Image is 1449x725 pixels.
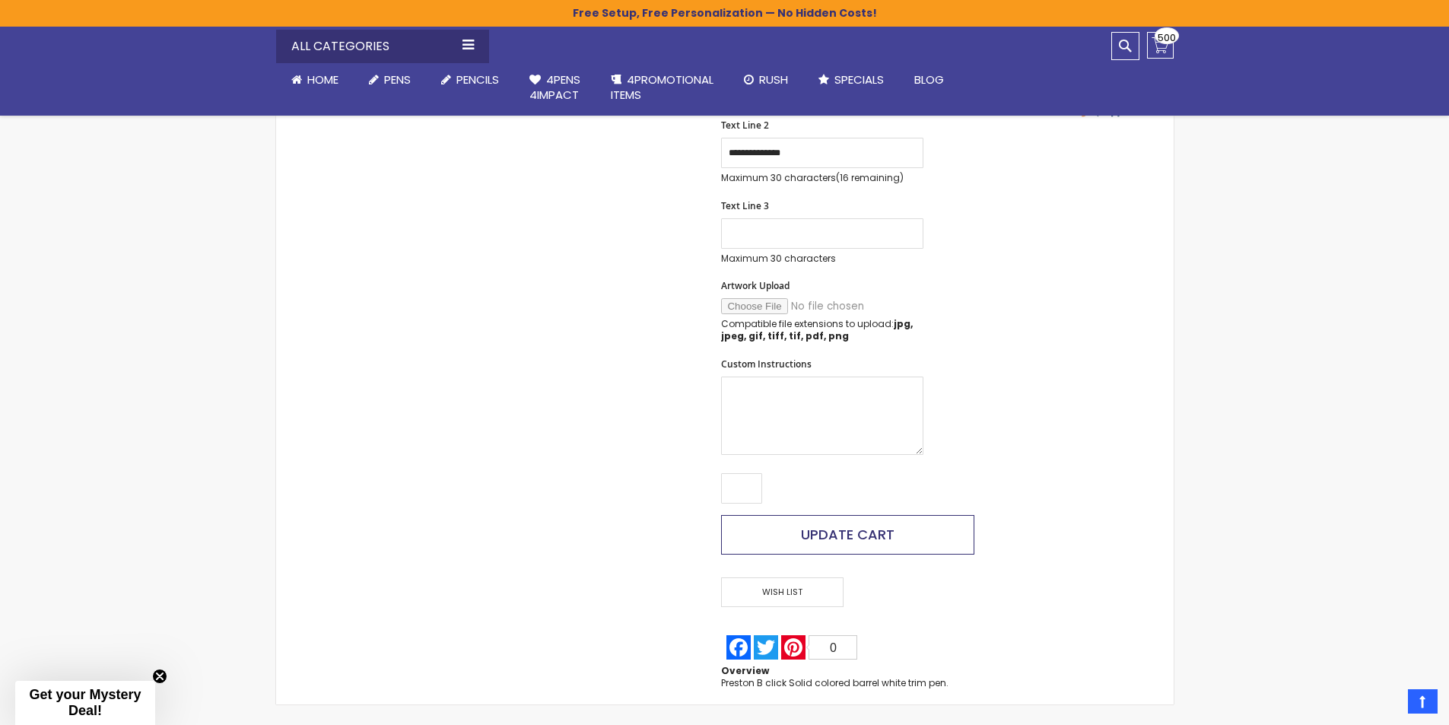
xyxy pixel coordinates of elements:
[801,525,895,544] span: Update Cart
[276,30,489,63] div: All Categories
[721,677,949,689] div: Preston B click Solid colored barrel white trim pen.
[721,577,847,607] a: Wish List
[596,63,729,113] a: 4PROMOTIONALITEMS
[836,171,904,184] span: (16 remaining)
[611,72,713,103] span: 4PROMOTIONAL ITEMS
[899,63,959,97] a: Blog
[354,63,426,97] a: Pens
[721,279,790,292] span: Artwork Upload
[721,172,923,184] p: Maximum 30 characters
[803,63,899,97] a: Specials
[725,635,752,660] a: Facebook
[721,577,843,607] span: Wish List
[1012,110,1158,122] a: 4pens.com certificate URL
[529,72,580,103] span: 4Pens 4impact
[307,72,338,87] span: Home
[830,641,837,654] span: 0
[276,63,354,97] a: Home
[721,199,769,212] span: Text Line 3
[1147,32,1174,59] a: 500
[721,664,769,677] strong: Overview
[721,515,974,555] button: Update Cart
[721,317,913,342] strong: jpg, jpeg, gif, tiff, tif, pdf, png
[834,72,884,87] span: Specials
[514,63,596,113] a: 4Pens4impact
[752,635,780,660] a: Twitter
[426,63,514,97] a: Pencils
[384,72,411,87] span: Pens
[1408,689,1438,714] a: Top
[152,669,167,684] button: Close teaser
[15,681,155,725] div: Get your Mystery Deal!Close teaser
[729,63,803,97] a: Rush
[721,119,769,132] span: Text Line 2
[721,318,923,342] p: Compatible file extensions to upload:
[780,635,859,660] a: Pinterest0
[759,72,788,87] span: Rush
[914,72,944,87] span: Blog
[29,687,141,718] span: Get your Mystery Deal!
[721,358,812,370] span: Custom Instructions
[456,72,499,87] span: Pencils
[721,253,923,265] p: Maximum 30 characters
[1158,30,1176,45] span: 500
